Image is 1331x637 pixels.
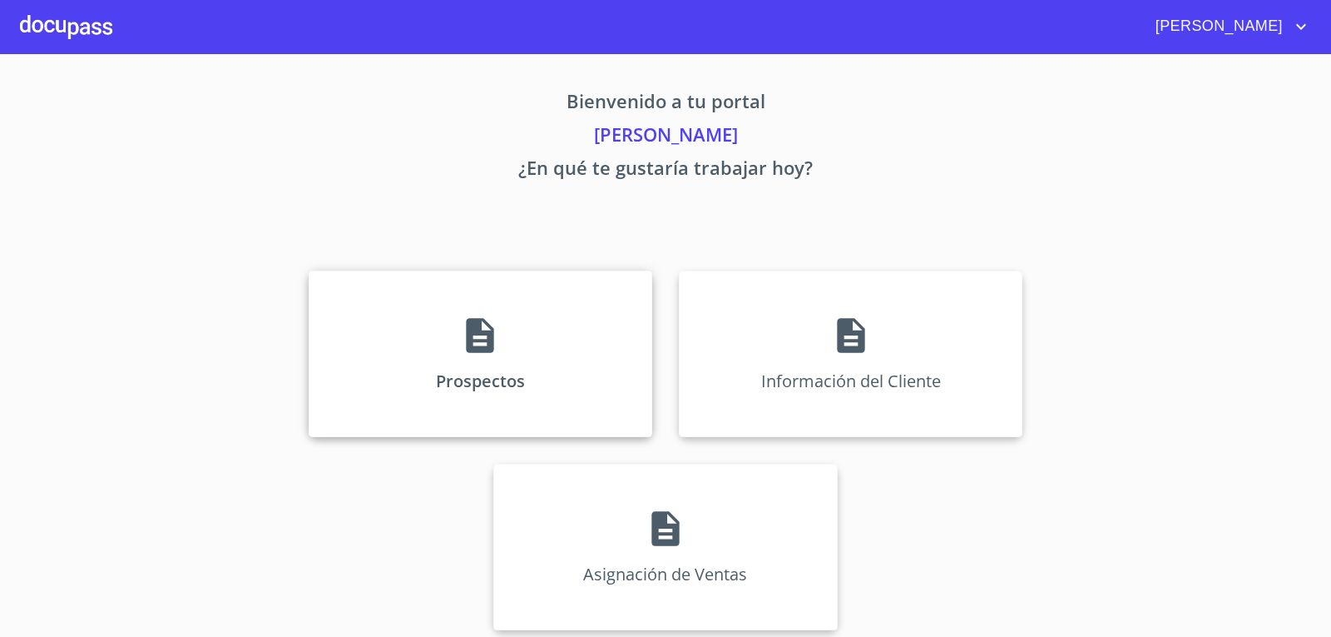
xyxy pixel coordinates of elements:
p: Asignación de Ventas [583,563,747,585]
button: account of current user [1143,13,1311,40]
p: Información del Cliente [761,370,941,392]
p: [PERSON_NAME] [153,121,1178,154]
p: Prospectos [436,370,525,392]
p: ¿En qué te gustaría trabajar hoy? [153,154,1178,187]
p: Bienvenido a tu portal [153,87,1178,121]
span: [PERSON_NAME] [1143,13,1291,40]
